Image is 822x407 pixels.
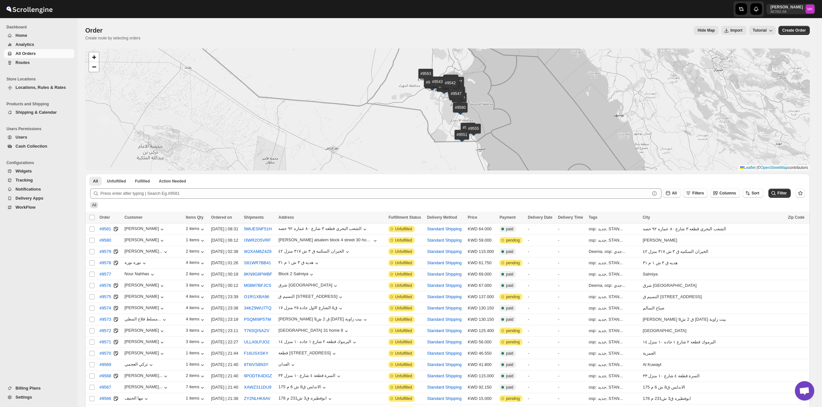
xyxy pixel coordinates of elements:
[694,26,719,35] button: Map action label
[99,316,111,323] span: #9573
[558,215,583,220] span: Delivery Time
[244,238,271,243] button: I3WR2O5VRF
[186,260,206,266] div: 4 items
[96,314,115,325] button: #9573
[4,185,74,194] button: Notifications
[447,82,457,89] img: Marker
[96,235,115,245] button: #9580
[278,362,296,368] button: العدان
[749,26,776,35] button: Tutorial
[96,269,115,279] button: #9577
[433,82,442,89] img: Marker
[244,362,269,367] button: 8T6IVS8N3Y
[99,271,111,277] span: #9577
[125,396,150,402] button: مها الحنيف
[186,373,206,380] div: 2 items
[99,384,111,391] span: #9567
[427,260,462,265] button: Standard Shipping
[427,215,457,220] span: Delivery Method
[89,177,102,186] button: All
[395,226,412,232] span: Unfulfilled
[125,237,166,244] button: [PERSON_NAME]
[15,395,32,400] span: Settings
[506,226,513,232] span: paid
[186,283,206,289] button: 3 items
[427,385,462,390] button: Standard Shipping
[278,339,351,344] div: اليرموك قطعه ٢ شارع ١ جاده ١٠ منزل ١٤
[99,350,111,357] span: #9570
[770,5,803,10] p: [PERSON_NAME]
[186,249,206,255] button: 2 items
[96,360,115,370] button: #9569
[186,271,206,278] div: 2 items
[4,49,74,58] button: All Orders
[125,271,156,278] div: Nour Nahhas
[186,215,204,220] span: Items Qty
[96,246,115,257] button: #9579
[427,238,462,243] button: Standard Shipping
[15,178,33,183] span: Tracking
[99,305,111,311] span: #9574
[427,362,462,367] button: Standard Shipping
[125,350,166,357] button: [PERSON_NAME]
[96,382,115,392] button: #9567
[743,189,763,198] button: Sort
[125,249,169,255] button: [PERSON_NAME]...
[278,249,350,255] button: الخيران السكنيه ق ٣ ش ٣١٧ منزل ٤٢
[450,88,460,95] img: Marker
[278,328,349,334] button: [GEOGRAPHIC_DATA] 31 home 8
[15,110,57,115] span: Shipping & Calendar
[278,362,290,367] div: العدان
[186,226,206,233] button: 2 items
[99,260,111,266] span: #9578
[278,226,362,231] div: الشعب البحري قطعه ٣ شارع ٨٠ عماره ٩٢ حصه
[692,191,704,195] span: Filters
[278,339,358,346] button: اليرموك قطعه ٢ شارع ١ جاده ١٠ منزل ١٤
[643,215,650,220] span: City
[125,339,166,346] button: [PERSON_NAME]
[427,249,462,254] button: Standard Shipping
[96,224,115,234] button: #9581
[186,350,206,357] button: 1 items
[244,317,271,322] button: PSQMI9P5TM
[4,203,74,212] button: WorkFlow
[244,351,269,356] button: F16IJSXSKY
[92,63,96,71] span: −
[766,4,815,14] button: User menu
[186,294,206,300] div: 4 items
[452,82,462,89] img: Marker
[99,339,111,345] span: #9571
[795,381,814,401] a: دردشة مفتوحة
[278,249,344,254] div: الخيران السكنيه ق ٣ ش ٣١٧ منزل ٤٢
[125,373,169,380] button: [PERSON_NAME]...
[99,237,111,244] span: #9580
[186,384,206,391] button: 7 items
[125,226,166,233] button: [PERSON_NAME]
[186,339,206,346] div: 3 items
[469,129,478,136] img: Marker
[439,87,449,94] img: Marker
[125,362,155,368] button: تركي العجمي
[452,95,462,102] img: Marker
[427,373,462,378] button: Standard Shipping
[186,305,206,312] button: 4 items
[6,77,74,82] span: Store Locations
[451,89,460,97] img: Marker
[4,393,74,402] button: Settings
[244,226,272,231] button: 5MUESNF51H
[99,328,111,334] span: #9572
[125,384,169,391] button: [PERSON_NAME]...
[96,337,115,347] button: #9571
[768,189,791,198] button: Filter
[4,142,74,151] button: Cash Collection
[441,86,450,93] img: Marker
[99,226,111,232] span: #9581
[278,373,342,380] button: السرة قطعة ٤ شارع ١٠ منزل ٣٣
[6,101,74,107] span: Products and Shipping
[444,85,454,92] img: Marker
[15,187,41,192] span: Notifications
